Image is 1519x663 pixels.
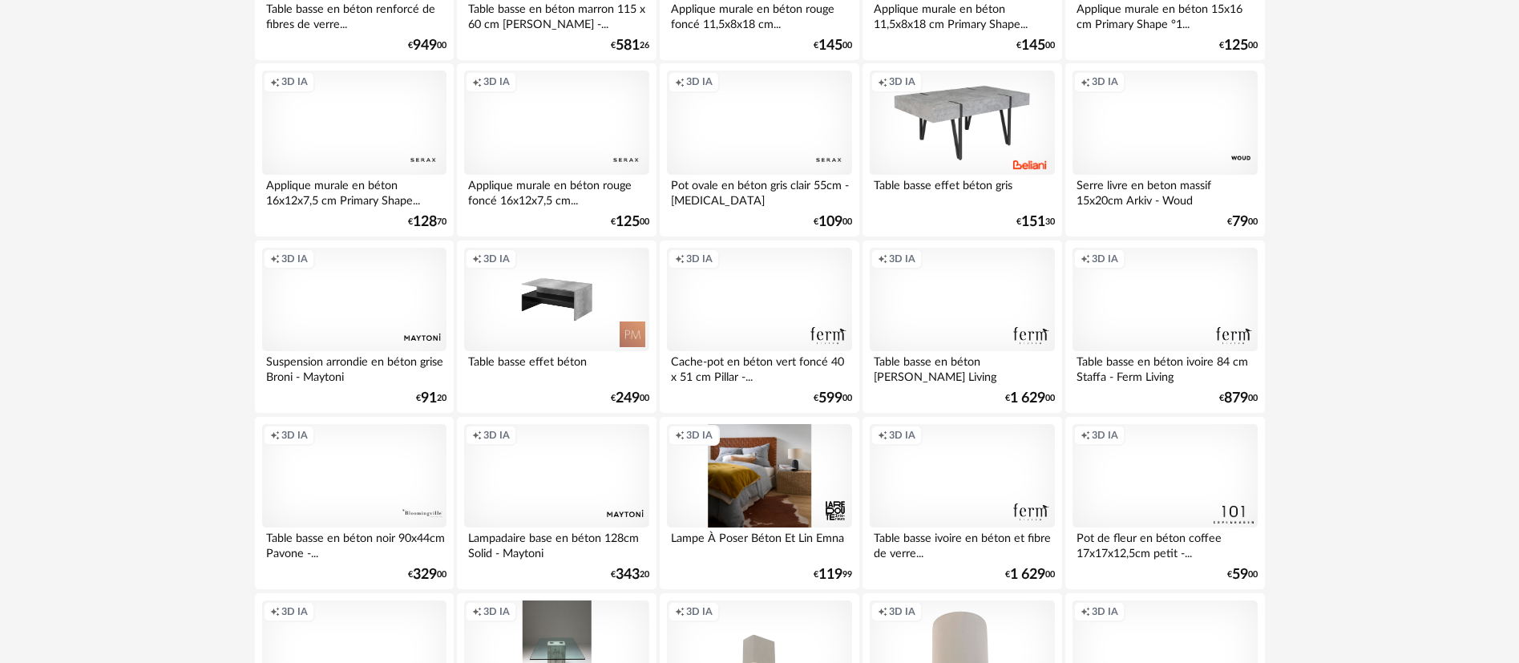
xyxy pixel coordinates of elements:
div: Suspension arrondie en béton grise Broni - Maytoni [262,351,446,383]
span: 1 629 [1010,569,1045,580]
div: Cache-pot en béton vert foncé 40 x 51 cm Pillar -... [667,351,851,383]
span: Creation icon [1081,253,1090,265]
span: 128 [413,216,437,228]
span: Creation icon [675,75,685,88]
span: Creation icon [878,429,887,442]
div: Table basse en béton ivoire 84 cm Staffa - Ferm Living [1073,351,1257,383]
span: 3D IA [281,429,308,442]
div: € 00 [1227,216,1258,228]
span: 3D IA [281,253,308,265]
span: Creation icon [1081,75,1090,88]
span: 145 [1021,40,1045,51]
span: 59 [1232,569,1248,580]
span: 329 [413,569,437,580]
div: Table basse en béton [PERSON_NAME] Living [870,351,1054,383]
span: 91 [421,393,437,404]
a: Creation icon 3D IA Table basse en béton noir 90x44cm Pavone -... €32900 [255,417,454,590]
span: 145 [818,40,842,51]
span: 3D IA [889,75,915,88]
div: Pot ovale en béton gris clair 55cm - [MEDICAL_DATA] [667,175,851,207]
div: € 00 [814,40,852,51]
span: 599 [818,393,842,404]
a: Creation icon 3D IA Table basse effet béton €24900 [457,241,656,414]
span: 3D IA [686,429,713,442]
span: 151 [1021,216,1045,228]
div: € 00 [1227,569,1258,580]
a: Creation icon 3D IA Pot de fleur en béton coffee 17x17x12,5cm petit -... €5900 [1065,417,1264,590]
div: Table basse en béton noir 90x44cm Pavone -... [262,528,446,560]
a: Creation icon 3D IA Applique murale en béton rouge foncé 16x12x7,5 cm... €12500 [457,63,656,236]
a: Creation icon 3D IA Lampe À Poser Béton Et Lin Emna €11999 [660,417,858,590]
a: Creation icon 3D IA Table basse effet béton gris €15130 [863,63,1061,236]
div: Applique murale en béton rouge foncé 16x12x7,5 cm... [464,175,648,207]
a: Creation icon 3D IA Table basse en béton ivoire 84 cm Staffa - Ferm Living €87900 [1065,241,1264,414]
span: Creation icon [270,253,280,265]
div: € 00 [1005,393,1055,404]
span: Creation icon [472,75,482,88]
span: 119 [818,569,842,580]
div: Lampe À Poser Béton Et Lin Emna [667,528,851,560]
div: € 00 [814,216,852,228]
span: 3D IA [1092,605,1118,618]
span: 3D IA [889,253,915,265]
div: Applique murale en béton 16x12x7,5 cm Primary Shape... [262,175,446,207]
span: 3D IA [1092,429,1118,442]
span: 3D IA [483,605,510,618]
div: Table basse effet béton [464,351,648,383]
a: Creation icon 3D IA Lampadaire base en béton 128cm Solid - Maytoni €34320 [457,417,656,590]
div: € 00 [1016,40,1055,51]
span: Creation icon [675,253,685,265]
div: € 20 [611,569,649,580]
a: Creation icon 3D IA Pot ovale en béton gris clair 55cm - [MEDICAL_DATA] €10900 [660,63,858,236]
span: 3D IA [281,75,308,88]
span: Creation icon [270,429,280,442]
span: 949 [413,40,437,51]
div: Table basse effet béton gris [870,175,1054,207]
span: Creation icon [878,605,887,618]
div: € 00 [814,393,852,404]
span: 879 [1224,393,1248,404]
span: Creation icon [270,75,280,88]
span: Creation icon [472,253,482,265]
span: 3D IA [483,75,510,88]
a: Creation icon 3D IA Table basse ivoire en béton et fibre de verre... €1 62900 [863,417,1061,590]
span: 3D IA [686,253,713,265]
span: 3D IA [281,605,308,618]
span: Creation icon [270,605,280,618]
span: 1 629 [1010,393,1045,404]
a: Creation icon 3D IA Applique murale en béton 16x12x7,5 cm Primary Shape... €12870 [255,63,454,236]
a: Creation icon 3D IA Serre livre en beton massif 15x20cm Arkiv - Woud €7900 [1065,63,1264,236]
span: Creation icon [1081,605,1090,618]
div: Pot de fleur en béton coffee 17x17x12,5cm petit -... [1073,528,1257,560]
div: Table basse ivoire en béton et fibre de verre... [870,528,1054,560]
span: Creation icon [472,605,482,618]
span: Creation icon [472,429,482,442]
div: € 26 [611,40,649,51]
div: € 00 [1219,40,1258,51]
div: € 00 [1219,393,1258,404]
span: 3D IA [483,253,510,265]
span: Creation icon [878,253,887,265]
span: Creation icon [878,75,887,88]
div: Serre livre en beton massif 15x20cm Arkiv - Woud [1073,175,1257,207]
div: Lampadaire base en béton 128cm Solid - Maytoni [464,528,648,560]
span: 109 [818,216,842,228]
span: 3D IA [889,429,915,442]
a: Creation icon 3D IA Table basse en béton [PERSON_NAME] Living €1 62900 [863,241,1061,414]
span: 343 [616,569,640,580]
span: 3D IA [686,605,713,618]
span: 249 [616,393,640,404]
a: Creation icon 3D IA Cache-pot en béton vert foncé 40 x 51 cm Pillar -... €59900 [660,241,858,414]
div: € 00 [1005,569,1055,580]
div: € 00 [611,393,649,404]
span: Creation icon [1081,429,1090,442]
div: € 00 [408,40,446,51]
div: € 00 [611,216,649,228]
span: 79 [1232,216,1248,228]
span: 3D IA [1092,75,1118,88]
div: € 99 [814,569,852,580]
span: 3D IA [1092,253,1118,265]
a: Creation icon 3D IA Suspension arrondie en béton grise Broni - Maytoni €9120 [255,241,454,414]
div: € 00 [408,569,446,580]
span: 581 [616,40,640,51]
